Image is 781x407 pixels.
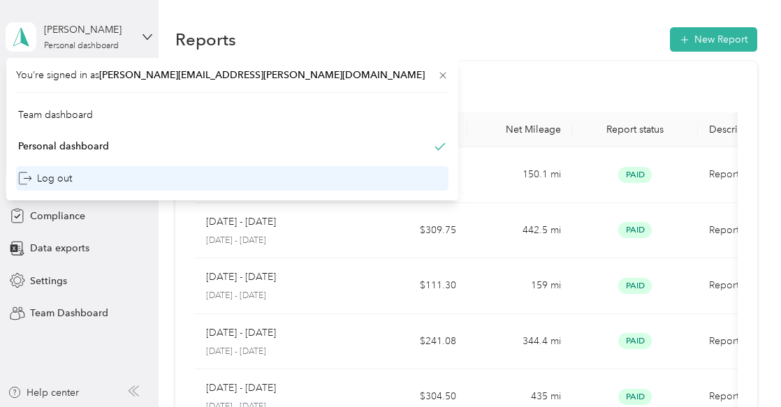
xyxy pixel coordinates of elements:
span: Paid [618,278,652,294]
td: 344.4 mi [467,314,572,370]
span: Paid [618,333,652,349]
p: [DATE] - [DATE] [206,325,276,341]
span: Paid [618,222,652,238]
div: Personal dashboard [18,139,109,154]
iframe: Everlance-gr Chat Button Frame [703,329,781,407]
div: Log out [18,171,72,186]
p: [DATE] - [DATE] [206,214,276,230]
th: Net Mileage [467,112,572,147]
button: Help center [8,385,79,400]
span: Data exports [30,241,89,256]
p: [DATE] - [DATE] [206,380,276,396]
span: Compliance [30,209,85,223]
span: Team Dashboard [30,306,108,320]
button: New Report [670,27,757,52]
td: $111.30 [363,258,467,314]
p: [DATE] - [DATE] [206,290,351,302]
span: Settings [30,274,67,288]
h1: Reports [175,32,236,47]
div: Team dashboard [18,108,93,122]
p: [DATE] - [DATE] [206,269,276,285]
td: $309.75 [363,203,467,259]
span: Paid [618,167,652,183]
div: Report status [583,124,687,135]
td: $241.08 [363,314,467,370]
td: 442.5 mi [467,203,572,259]
span: Paid [618,389,652,405]
p: [DATE] - [DATE] [206,346,351,358]
td: 159 mi [467,258,572,314]
p: [DATE] - [DATE] [206,235,351,247]
td: 150.1 mi [467,147,572,203]
div: [PERSON_NAME] [44,22,131,37]
span: You’re signed in as [16,68,448,82]
span: [PERSON_NAME][EMAIL_ADDRESS][PERSON_NAME][DOMAIN_NAME] [99,69,425,81]
div: Personal dashboard [44,42,119,50]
